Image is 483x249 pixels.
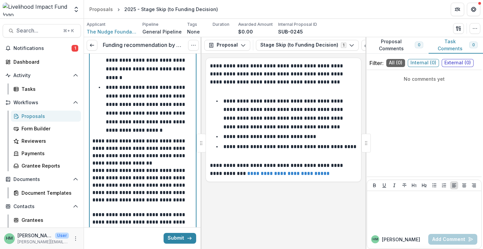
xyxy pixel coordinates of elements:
a: Document Templates [11,187,81,198]
div: 2025 - Stage Skip (to Funding Decision) [124,6,218,13]
span: Search... [16,27,59,34]
button: Align Right [470,181,478,189]
button: Proposal Comments [365,37,429,54]
p: Filter: [369,59,384,67]
div: Heidi McAnnally-Linz [372,238,378,241]
p: Internal Proposal ID [278,21,317,27]
span: 1 [72,45,78,52]
a: Grantee Reports [11,160,81,171]
button: More [72,235,80,243]
button: Get Help [467,3,480,16]
img: Livelihood Impact Fund logo [3,3,69,16]
p: $0.00 [238,28,253,35]
button: Stage Skip (to Funding Decision)1 [256,40,359,51]
a: Constituents [11,227,81,238]
button: Italicize [390,181,398,189]
div: Tasks [21,85,76,92]
p: Duration [213,21,229,27]
a: Payments [11,148,81,159]
button: Strike [400,181,408,189]
a: Tasks [11,83,81,95]
button: Open Activity [3,70,81,81]
a: The Nudge Foundation [87,28,137,35]
div: Form Builder [21,125,76,132]
button: Open Contacts [3,201,81,212]
div: Grantees [21,216,76,224]
p: General Pipeline [142,28,182,35]
p: SUB-0245 [278,28,303,35]
button: Submit [164,233,196,244]
button: Search... [3,24,81,38]
span: 0 [472,43,475,47]
button: Heading 1 [410,181,418,189]
span: All ( 0 ) [386,59,405,67]
span: Notifications [13,46,72,51]
button: Options [188,40,199,51]
button: View Attached Files [361,40,372,51]
p: None [187,28,200,35]
p: Applicant [87,21,105,27]
a: Grantees [11,214,81,226]
span: External ( 0 ) [442,59,474,67]
div: Grantee Reports [21,162,76,169]
span: 0 [418,43,420,47]
p: [PERSON_NAME][GEOGRAPHIC_DATA] [17,232,52,239]
a: Form Builder [11,123,81,134]
button: Align Center [460,181,468,189]
button: Align Left [450,181,458,189]
button: Proposal [204,40,250,51]
button: Bullet List [430,181,438,189]
div: Document Templates [21,189,76,196]
div: Proposals [89,6,113,13]
a: Reviewers [11,135,81,146]
a: Proposals [11,111,81,122]
div: Dashboard [13,58,76,65]
p: [PERSON_NAME][EMAIL_ADDRESS][DOMAIN_NAME] [17,239,69,245]
a: Dashboard [3,56,81,67]
div: Reviewers [21,137,76,144]
button: Ordered List [440,181,448,189]
button: Add Comment [428,234,477,245]
h3: Funding recommendation by proposal owner [103,42,183,48]
button: Notifications1 [3,43,81,54]
nav: breadcrumb [87,4,221,14]
div: ⌘ + K [62,27,75,35]
p: Pipeline [142,21,159,27]
span: Documents [13,177,70,182]
span: Activity [13,73,70,78]
p: User [55,233,69,239]
div: Payments [21,150,76,157]
div: Proposals [21,113,76,120]
span: Contacts [13,204,70,209]
button: Bold [370,181,379,189]
button: Open Workflows [3,97,81,108]
span: Workflows [13,100,70,106]
button: Partners [451,3,464,16]
span: Internal ( 0 ) [408,59,439,67]
p: Tags [187,21,197,27]
button: Open Documents [3,174,81,185]
div: Heidi McAnnally-Linz [6,236,13,241]
button: Open entity switcher [72,3,81,16]
p: No comments yet [369,75,479,82]
p: Awarded Amount [238,21,273,27]
a: Proposals [87,4,116,14]
button: Task Comments [429,37,483,54]
p: [PERSON_NAME] [382,236,420,243]
button: Underline [380,181,388,189]
button: Heading 2 [420,181,428,189]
